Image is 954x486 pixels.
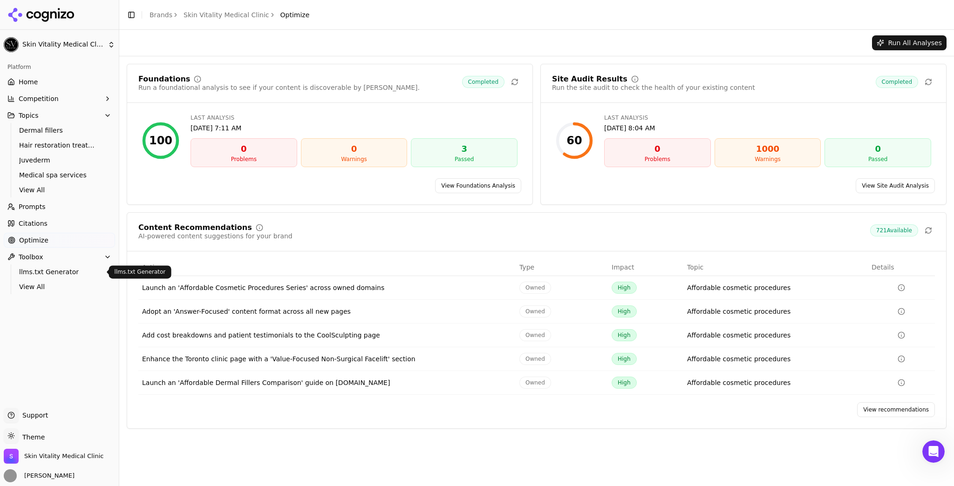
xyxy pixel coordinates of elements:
[829,155,927,163] div: Passed
[604,114,931,121] div: Last Analysis
[138,259,935,395] div: Data table
[15,265,104,278] a: llms.txt Generator
[19,236,48,245] span: Optimize
[27,5,41,20] img: Profile image for Cognie
[19,219,48,228] span: Citations
[608,142,707,155] div: 0
[15,183,104,196] a: View All
[612,377,637,389] span: High
[19,185,100,195] span: View All
[150,10,309,20] nav: breadcrumb
[415,142,513,155] div: 3
[872,263,931,272] div: Details
[191,114,518,121] div: Last Analysis
[7,127,153,198] div: You’ll get replies here and in your email:✉️[EMAIL_ADDRESS][DOMAIN_NAME]Our usual reply time🕒A fe...
[876,76,918,88] span: Completed
[7,54,179,127] div: Sam says…
[829,142,927,155] div: 0
[552,83,755,92] div: Run the site audit to check the health of your existing content
[4,74,115,89] a: Home
[15,280,104,293] a: View All
[115,268,166,276] p: llms.txt Generator
[45,5,70,12] h1: Cognie
[142,283,512,292] div: Launch an 'Affordable Cosmetic Procedures Series' across owned domains
[19,94,59,103] span: Competition
[15,133,145,169] div: You’ll get replies here and in your email: ✉️
[19,126,100,135] span: Dermal fillers
[857,402,935,417] a: View recommendations
[519,305,551,317] span: Owned
[142,307,512,316] div: Adopt an 'Answer-Focused' content format across all new pages
[4,216,115,231] a: Citations
[719,155,817,163] div: Warnings
[59,305,67,312] button: Start recording
[566,133,582,148] div: 60
[4,108,115,123] button: Topics
[687,354,790,364] a: Affordable cosmetic procedures
[922,440,945,463] iframe: Intercom live chat
[14,305,22,312] button: Emoji picker
[435,178,521,193] a: View Foundations Analysis
[4,199,115,214] a: Prompts
[20,472,75,480] span: [PERSON_NAME]
[462,76,504,88] span: Completed
[4,250,115,264] button: Toolbox
[23,183,75,191] b: A few minutes
[34,54,179,120] div: Hi! I have sent a few emails regarding missing visibility scores despite our domain being linked ...
[41,59,171,114] div: Hi! I have sent a few emails regarding missing visibility scores despite our domain being linked ...
[138,224,252,231] div: Content Recommendations
[19,282,100,291] span: View All
[19,267,100,277] span: llms.txt Generator
[15,151,89,168] b: [EMAIL_ADDRESS][DOMAIN_NAME]
[870,224,918,236] span: 721 Available
[7,127,179,218] div: Cognie says…
[687,378,790,387] a: Affordable cosmetic procedures
[612,282,637,294] span: High
[15,199,67,205] div: Cognie • 44m ago
[142,331,512,340] div: Add cost breakdowns and patient testimonials to the CoolSculpting page
[4,449,19,464] img: Skin Vitality Medical Clinic
[519,353,551,365] span: Owned
[608,155,707,163] div: Problems
[4,449,103,464] button: Open organization switcher
[687,283,790,292] a: Affordable cosmetic procedures
[45,12,116,21] p: The team can also help
[138,83,420,92] div: Run a foundational analysis to see if your content is discoverable by [PERSON_NAME].
[687,307,790,316] a: Affordable cosmetic procedures
[138,75,190,83] div: Foundations
[687,331,790,340] a: Affordable cosmetic procedures
[138,231,293,241] div: AI-powered content suggestions for your brand
[4,469,75,482] button: Open user button
[6,4,24,21] button: go back
[19,252,43,262] span: Toolbox
[19,411,48,420] span: Support
[24,452,103,460] span: Skin Vitality Medical Clinic
[191,123,518,133] div: [DATE] 7:11 AM
[519,329,551,341] span: Owned
[19,141,100,150] span: Hair restoration treatments
[612,329,637,341] span: High
[146,4,164,21] button: Home
[44,305,52,312] button: Upload attachment
[15,169,104,182] a: Medical spa services
[4,469,17,482] img: Sam Walker
[519,377,551,389] span: Owned
[142,263,512,272] div: Action
[41,105,59,113] a: [URL]
[15,124,104,137] a: Dermal fillers
[687,263,864,272] div: Topic
[184,10,269,20] a: Skin Vitality Medical Clinic
[552,75,627,83] div: Site Audit Results
[4,233,115,248] a: Optimize
[149,133,172,148] div: 100
[22,40,104,49] span: Skin Vitality Medical Clinic
[160,301,175,316] button: Send a message…
[415,155,513,163] div: Passed
[195,155,293,163] div: Problems
[15,174,145,192] div: Our usual reply time 🕒
[612,263,680,272] div: Impact
[15,139,104,152] a: Hair restoration treatments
